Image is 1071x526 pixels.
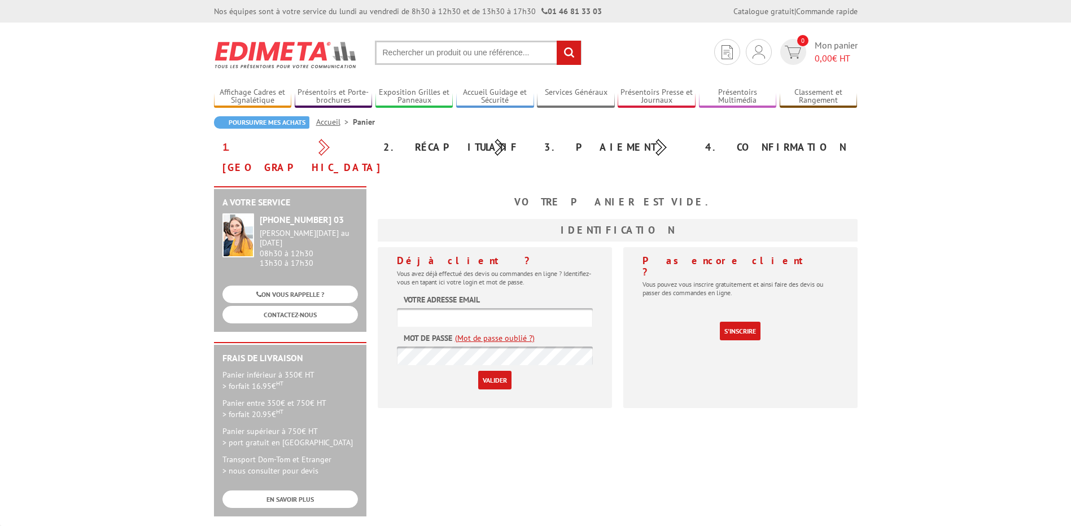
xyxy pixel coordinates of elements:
input: Rechercher un produit ou une référence... [375,41,582,65]
p: Vous pouvez vous inscrire gratuitement et ainsi faire des devis ou passer des commandes en ligne. [642,280,838,297]
b: Votre panier est vide. [514,195,721,208]
span: > port gratuit en [GEOGRAPHIC_DATA] [222,437,353,448]
label: Votre adresse email [404,294,480,305]
a: Poursuivre mes achats [214,116,309,129]
span: > forfait 20.95€ [222,409,283,419]
img: Edimeta [214,34,358,76]
p: Vous avez déjà effectué des devis ou commandes en ligne ? Identifiez-vous en tapant ici votre log... [397,269,593,286]
a: Accueil [316,117,353,127]
p: Transport Dom-Tom et Etranger [222,454,358,476]
h4: Déjà client ? [397,255,593,266]
h2: Frais de Livraison [222,353,358,363]
a: Classement et Rangement [780,87,858,106]
div: 1. [GEOGRAPHIC_DATA] [214,137,375,178]
a: devis rapide 0 Mon panier 0,00€ HT [777,39,858,65]
sup: HT [276,407,283,415]
a: Présentoirs Presse et Journaux [618,87,696,106]
p: Panier supérieur à 750€ HT [222,426,358,448]
a: Présentoirs et Porte-brochures [295,87,373,106]
img: devis rapide [785,46,801,59]
h4: Pas encore client ? [642,255,838,278]
a: (Mot de passe oublié ?) [455,332,535,344]
a: Affichage Cadres et Signalétique [214,87,292,106]
input: rechercher [557,41,581,65]
div: [PERSON_NAME][DATE] au [DATE] [260,229,358,248]
label: Mot de passe [404,332,452,344]
span: € HT [815,52,858,65]
div: Nos équipes sont à votre service du lundi au vendredi de 8h30 à 12h30 et de 13h30 à 17h30 [214,6,602,17]
a: Présentoirs Multimédia [699,87,777,106]
a: Accueil Guidage et Sécurité [456,87,534,106]
img: widget-service.jpg [222,213,254,257]
span: 0,00 [815,52,832,64]
a: ON VOUS RAPPELLE ? [222,286,358,303]
p: Panier entre 350€ et 750€ HT [222,397,358,420]
div: 3. Paiement [536,137,697,157]
div: | [733,6,858,17]
a: Exposition Grilles et Panneaux [375,87,453,106]
span: Mon panier [815,39,858,65]
a: Services Généraux [537,87,615,106]
span: 0 [797,35,808,46]
a: Commande rapide [796,6,858,16]
div: 2. Récapitulatif [375,137,536,157]
strong: 01 46 81 33 03 [541,6,602,16]
a: EN SAVOIR PLUS [222,490,358,508]
div: 4. Confirmation [697,137,858,157]
span: > nous consulter pour devis [222,466,318,476]
h3: Identification [378,219,858,242]
a: S'inscrire [720,322,760,340]
li: Panier [353,116,375,128]
div: 08h30 à 12h30 13h30 à 17h30 [260,229,358,268]
a: Catalogue gratuit [733,6,794,16]
span: > forfait 16.95€ [222,381,283,391]
input: Valider [478,371,512,389]
img: devis rapide [753,45,765,59]
h2: A votre service [222,198,358,208]
p: Panier inférieur à 350€ HT [222,369,358,392]
strong: [PHONE_NUMBER] 03 [260,214,344,225]
a: CONTACTEZ-NOUS [222,306,358,323]
img: devis rapide [722,45,733,59]
sup: HT [276,379,283,387]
